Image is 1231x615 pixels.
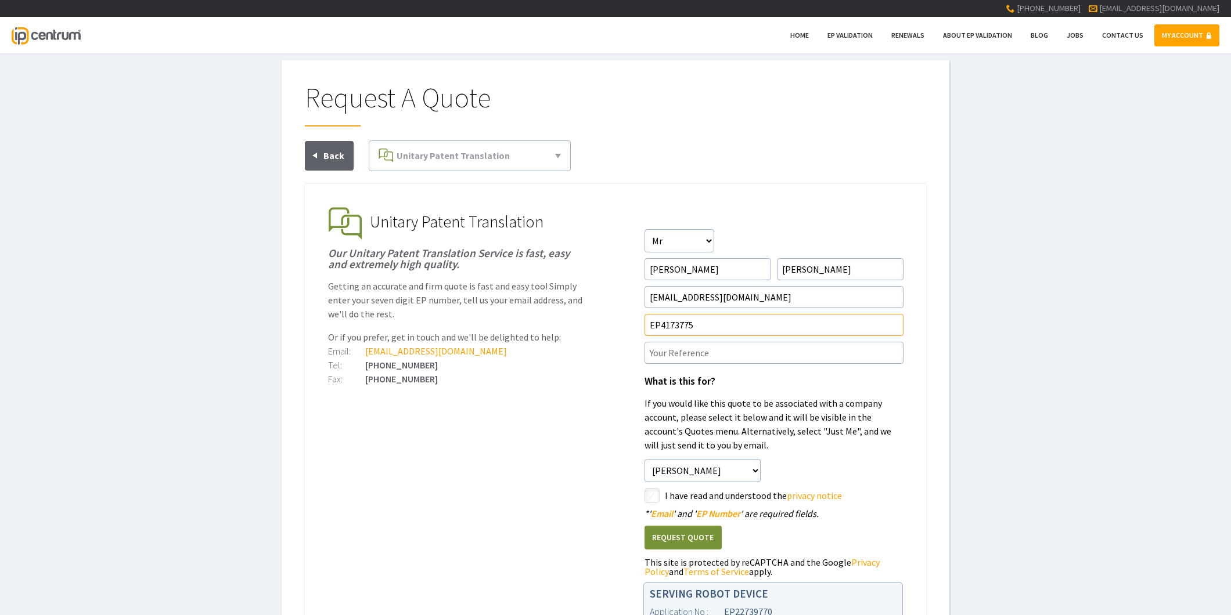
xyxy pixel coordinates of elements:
[374,146,566,166] a: Unitary Patent Translation
[787,490,842,501] a: privacy notice
[645,396,904,452] p: If you would like this quote to be associated with a company account, please select it below and ...
[665,488,904,503] label: I have read and understood the
[328,248,587,270] h1: Our Unitary Patent Translation Service is fast, easy and extremely high quality.
[783,24,816,46] a: Home
[645,488,660,503] label: styled-checkbox
[696,508,740,519] span: EP Number
[935,24,1020,46] a: About EP Validation
[790,31,809,39] span: Home
[365,345,507,357] a: [EMAIL_ADDRESS][DOMAIN_NAME]
[777,258,904,280] input: Surname
[370,211,543,232] span: Unitary Patent Translation
[323,150,344,161] span: Back
[891,31,924,39] span: Renewals
[1023,24,1056,46] a: Blog
[645,558,904,576] div: This site is protected by reCAPTCHA and the Google and apply.
[1154,24,1219,46] a: MY ACCOUNT
[1095,24,1151,46] a: Contact Us
[683,566,749,577] a: Terms of Service
[305,141,354,171] a: Back
[820,24,880,46] a: EP Validation
[328,330,587,344] p: Or if you prefer, get in touch and we'll be delighted to help:
[827,31,873,39] span: EP Validation
[645,377,904,387] h1: What is this for?
[1017,3,1081,13] span: [PHONE_NUMBER]
[1099,3,1219,13] a: [EMAIL_ADDRESS][DOMAIN_NAME]
[328,374,587,384] div: [PHONE_NUMBER]
[12,17,80,53] a: IP Centrum
[328,374,365,384] div: Fax:
[1102,31,1143,39] span: Contact Us
[1067,31,1084,39] span: Jobs
[650,588,897,599] h1: SERVING ROBOT DEVICE
[328,360,587,370] div: [PHONE_NUMBER]
[328,346,365,356] div: Email:
[943,31,1012,39] span: About EP Validation
[645,286,904,308] input: Email
[328,279,587,321] p: Getting an accurate and firm quote is fast and easy too! Simply enter your seven digit EP number,...
[397,150,510,161] span: Unitary Patent Translation
[305,84,926,126] h1: Request A Quote
[1031,31,1048,39] span: Blog
[645,509,904,518] div: ' ' and ' ' are required fields.
[645,526,722,549] button: Request Quote
[1059,24,1091,46] a: Jobs
[645,314,904,336] input: EP Number
[884,24,932,46] a: Renewals
[645,258,771,280] input: First Name
[645,342,904,364] input: Your Reference
[651,508,673,519] span: Email
[645,556,880,577] a: Privacy Policy
[328,360,365,370] div: Tel:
